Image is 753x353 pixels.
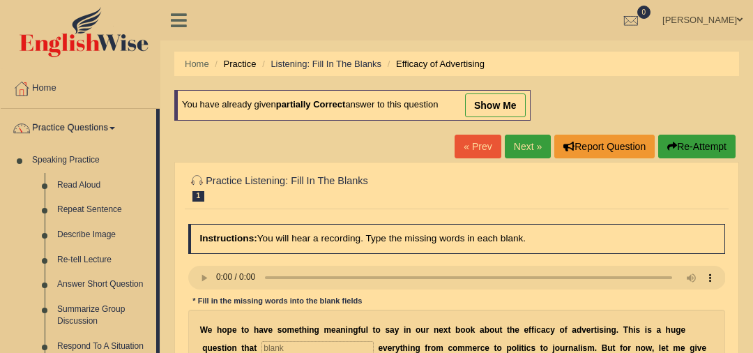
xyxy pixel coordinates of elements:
b: u [494,325,499,335]
b: n [606,325,611,335]
b: e [661,343,666,353]
b: e [586,325,591,335]
b: s [599,325,604,335]
b: t [373,325,376,335]
b: s [647,325,652,335]
b: n [406,325,411,335]
b: c [546,325,551,335]
b: g [415,343,420,353]
b: g [676,325,680,335]
b: e [680,343,685,353]
b: o [282,325,287,335]
b: h [666,325,671,335]
b: p [227,325,232,335]
b: a [572,325,577,335]
a: show me [465,93,526,117]
b: i [404,325,406,335]
b: n [348,325,353,335]
b: m [324,325,331,335]
b: i [307,325,309,335]
b: i [519,343,521,353]
b: Instructions: [199,233,257,243]
b: t [448,325,450,335]
b: v [264,325,268,335]
b: f [528,325,531,335]
a: Practice Questions [1,109,156,144]
a: Repeat Sentence [51,197,156,223]
b: n [309,325,314,335]
b: q [202,343,207,353]
b: p [506,343,511,353]
b: e [439,325,443,335]
b: x [443,325,448,335]
b: e [294,325,299,335]
a: Next » [505,135,551,158]
b: y [395,325,400,335]
b: u [671,325,676,335]
b: B [602,343,608,353]
b: i [408,343,410,353]
span: 0 [637,6,651,19]
b: n [434,325,439,335]
b: n [340,325,345,335]
b: o [641,343,646,353]
b: l [578,343,580,353]
b: t [400,343,403,353]
b: l [517,343,519,353]
b: o [227,343,231,353]
b: h [254,325,259,335]
b: t [666,343,669,353]
b: i [645,325,647,335]
b: a [259,325,264,335]
b: e [268,325,273,335]
b: u [420,325,425,335]
li: Efficacy of Advertising [384,57,485,70]
a: Answer Short Question [51,272,156,297]
b: t [299,325,302,335]
h2: Practice Listening: Fill In The Blanks [188,172,522,202]
h4: You will hear a recording. Type the missing words in each blank. [188,224,726,253]
b: i [225,343,227,353]
b: t [222,343,225,353]
li: Practice [211,57,256,70]
b: k [471,325,476,335]
b: e [515,325,519,335]
b: partially correct [276,100,346,110]
b: u [207,343,212,353]
b: a [250,343,254,353]
b: n [231,343,236,353]
b: i [346,325,348,335]
b: . [595,343,597,353]
b: o [497,343,502,353]
a: Read Aloud [51,173,156,198]
b: m [287,325,295,335]
b: i [534,325,536,335]
b: t [254,343,257,353]
b: c [526,343,531,353]
b: o [376,325,381,335]
b: c [448,343,452,353]
b: y [550,325,555,335]
b: m [457,343,465,353]
b: y [395,343,400,353]
b: s [217,343,222,353]
b: f [358,325,360,335]
b: s [636,325,641,335]
b: t [494,343,497,353]
b: n [636,343,641,353]
b: e [485,343,489,353]
b: r [591,325,594,335]
b: r [565,343,568,353]
b: o [431,343,436,353]
b: e [378,343,383,353]
b: a [541,325,546,335]
b: g [314,325,319,335]
b: l [366,325,368,335]
b: h [217,325,222,335]
b: d [577,325,581,335]
b: n [568,343,573,353]
span: 1 [192,191,205,202]
b: t [241,343,244,353]
b: s [385,325,390,335]
b: m [673,343,680,353]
